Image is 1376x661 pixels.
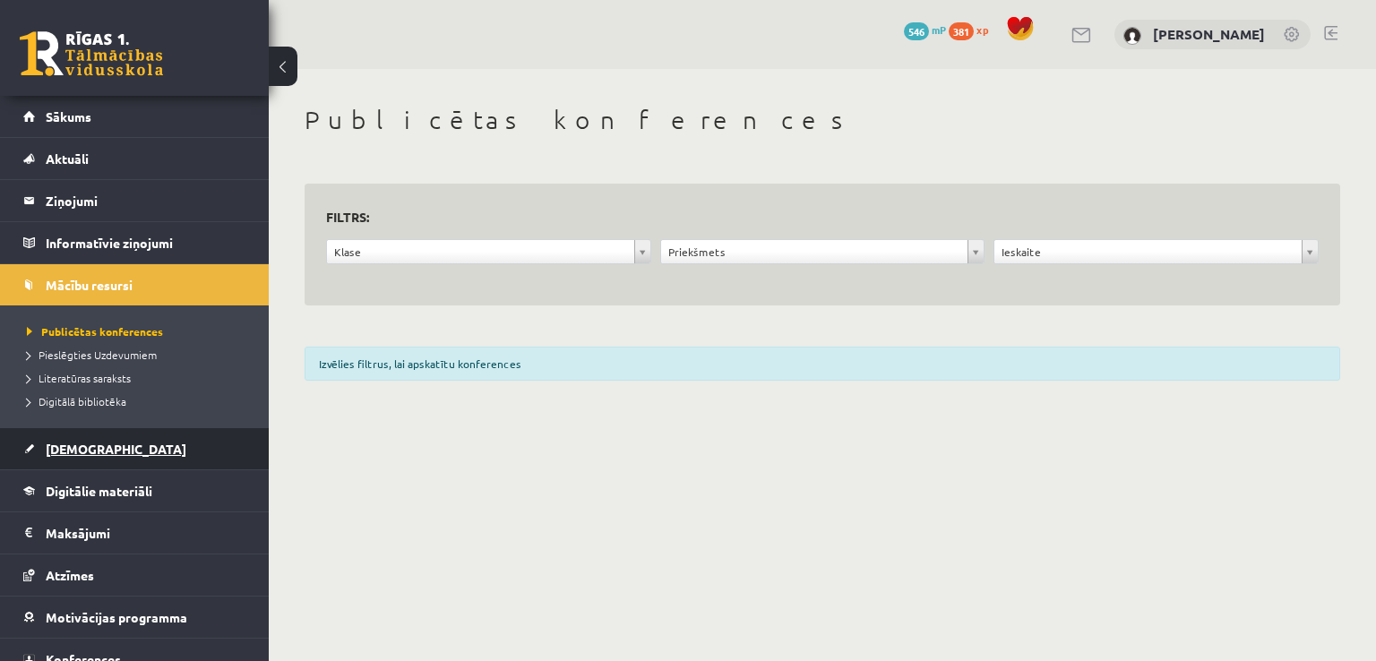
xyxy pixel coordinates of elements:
[23,470,246,511] a: Digitālie materiāli
[23,428,246,469] a: [DEMOGRAPHIC_DATA]
[27,394,126,408] span: Digitālā bibliotēka
[661,240,985,263] a: Priekšmets
[46,512,246,554] legend: Maksājumi
[976,22,988,37] span: xp
[23,554,246,596] a: Atzīmes
[46,277,133,293] span: Mācību resursi
[27,323,251,339] a: Publicētas konferences
[27,370,251,386] a: Literatūras saraksts
[1153,25,1265,43] a: [PERSON_NAME]
[949,22,974,40] span: 381
[327,240,650,263] a: Klase
[23,96,246,137] a: Sākums
[27,347,251,363] a: Pieslēgties Uzdevumiem
[668,240,961,263] span: Priekšmets
[46,441,186,457] span: [DEMOGRAPHIC_DATA]
[23,180,246,221] a: Ziņojumi
[334,240,627,263] span: Klase
[904,22,946,37] a: 546 mP
[23,264,246,305] a: Mācību resursi
[904,22,929,40] span: 546
[1002,240,1294,263] span: Ieskaite
[27,393,251,409] a: Digitālā bibliotēka
[932,22,946,37] span: mP
[46,108,91,124] span: Sākums
[326,205,1297,229] h3: Filtrs:
[46,150,89,167] span: Aktuāli
[1123,27,1141,45] img: Martins Safronovs
[23,512,246,554] a: Maksājumi
[23,222,246,263] a: Informatīvie ziņojumi
[27,324,163,339] span: Publicētas konferences
[46,222,246,263] legend: Informatīvie ziņojumi
[305,347,1340,381] div: Izvēlies filtrus, lai apskatītu konferences
[23,597,246,638] a: Motivācijas programma
[305,105,1340,135] h1: Publicētas konferences
[27,348,157,362] span: Pieslēgties Uzdevumiem
[46,609,187,625] span: Motivācijas programma
[20,31,163,76] a: Rīgas 1. Tālmācības vidusskola
[27,371,131,385] span: Literatūras saraksts
[949,22,997,37] a: 381 xp
[46,567,94,583] span: Atzīmes
[23,138,246,179] a: Aktuāli
[994,240,1318,263] a: Ieskaite
[46,180,246,221] legend: Ziņojumi
[46,483,152,499] span: Digitālie materiāli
